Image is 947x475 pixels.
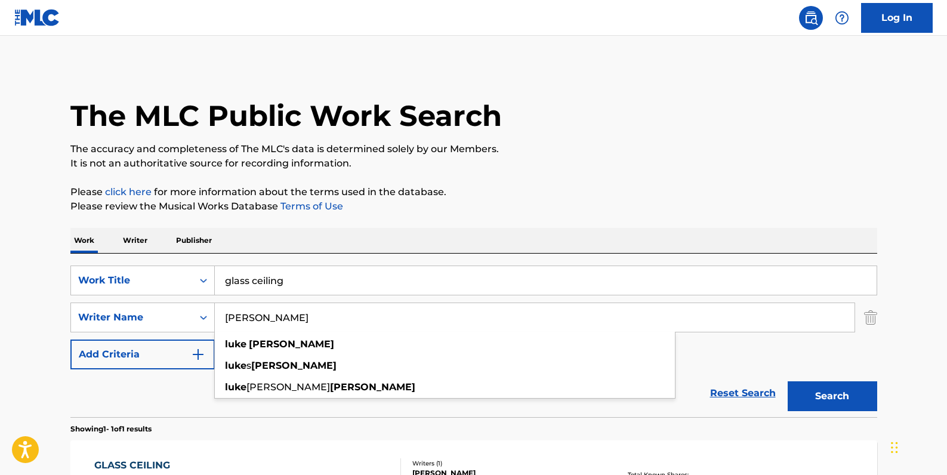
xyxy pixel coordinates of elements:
strong: luke [225,338,246,350]
strong: luke [225,360,246,371]
iframe: Chat Widget [887,418,947,475]
a: click here [105,186,152,198]
p: It is not an authoritative source for recording information. [70,156,877,171]
p: Showing 1 - 1 of 1 results [70,424,152,434]
strong: luke [225,381,246,393]
p: Please for more information about the terms used in the database. [70,185,877,199]
a: Public Search [799,6,823,30]
img: Delete Criterion [864,303,877,332]
a: Terms of Use [278,201,343,212]
div: GLASS CEILING [94,458,200,473]
img: search [804,11,818,25]
div: Writer Name [78,310,186,325]
span: [PERSON_NAME] [246,381,330,393]
img: MLC Logo [14,9,60,26]
h1: The MLC Public Work Search [70,98,502,134]
strong: [PERSON_NAME] [330,381,415,393]
button: Search [788,381,877,411]
a: Reset Search [704,380,782,406]
strong: [PERSON_NAME] [251,360,337,371]
strong: [PERSON_NAME] [249,338,334,350]
p: The accuracy and completeness of The MLC's data is determined solely by our Members. [70,142,877,156]
form: Search Form [70,266,877,417]
div: Drag [891,430,898,465]
div: Work Title [78,273,186,288]
div: Help [830,6,854,30]
span: s [246,360,251,371]
p: Work [70,228,98,253]
p: Publisher [172,228,215,253]
p: Writer [119,228,151,253]
img: 9d2ae6d4665cec9f34b9.svg [191,347,205,362]
button: Add Criteria [70,340,215,369]
p: Please review the Musical Works Database [70,199,877,214]
img: help [835,11,849,25]
a: Log In [861,3,933,33]
div: Writers ( 1 ) [412,459,593,468]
